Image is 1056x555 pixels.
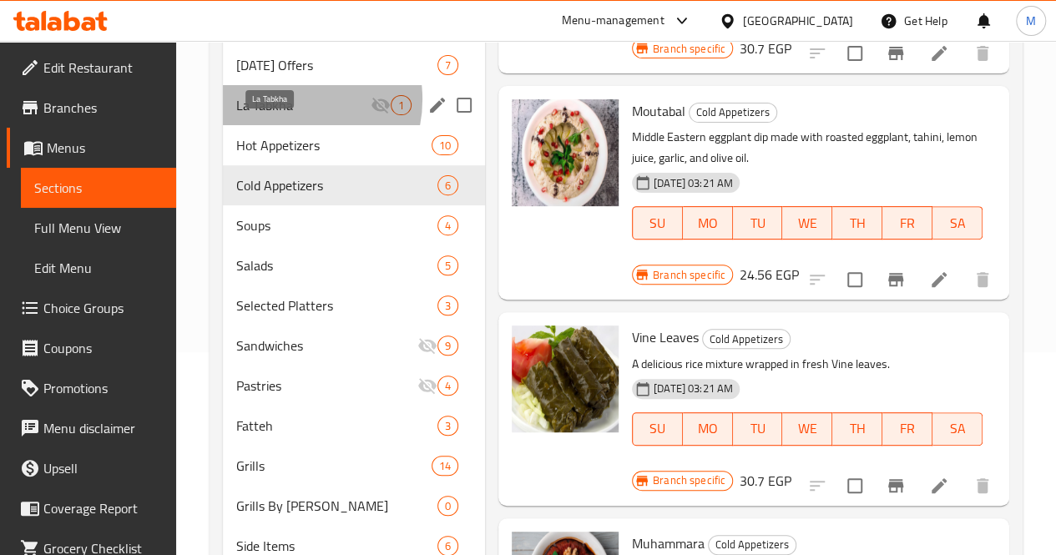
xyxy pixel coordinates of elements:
div: Fatteh3 [223,406,485,446]
svg: Inactive section [417,336,437,356]
span: TU [740,211,776,235]
span: Upsell [43,458,163,478]
span: 1 [392,98,411,114]
span: Coupons [43,338,163,358]
div: La Tabkha1edit [223,85,485,125]
div: items [437,55,458,75]
div: items [437,255,458,275]
button: TU [733,412,783,446]
button: Branch-specific-item [876,33,916,73]
span: Edit Restaurant [43,58,163,78]
h6: 30.7 EGP [740,469,791,492]
a: Edit Menu [21,248,176,288]
button: WE [782,412,832,446]
button: SA [932,412,983,446]
a: Coupons [7,328,176,368]
button: FR [882,412,932,446]
img: Vine Leaves [512,325,619,432]
span: Menu disclaimer [43,418,163,438]
span: Cold Appetizers [236,175,437,195]
div: Salads5 [223,245,485,285]
span: 14 [432,458,457,474]
div: Grills By Kilo [236,496,437,516]
div: Fatteh [236,416,437,436]
span: MO [690,416,726,441]
button: TU [733,206,783,240]
p: Middle Eastern eggplant dip made with roasted eggplant, tahini, lemon juice, garlic, and olive oil. [632,127,983,169]
div: Cold Appetizers [702,329,791,349]
span: 10 [432,138,457,154]
span: Selected Platters [236,295,437,315]
span: Cold Appetizers [703,330,790,349]
div: items [437,336,458,356]
span: Full Menu View [34,218,163,238]
span: FR [889,416,926,441]
span: Select to update [837,36,872,71]
span: FR [889,211,926,235]
div: Selected Platters3 [223,285,485,325]
button: SU [632,412,683,446]
span: 0 [438,498,457,514]
span: SA [939,211,976,235]
span: Grills By [PERSON_NAME] [236,496,437,516]
span: Salads [236,255,437,275]
span: TH [839,416,876,441]
a: Branches [7,88,176,128]
span: Coverage Report [43,498,163,518]
div: items [437,376,458,396]
button: MO [683,206,733,240]
span: 3 [438,418,457,434]
a: Promotions [7,368,176,408]
span: Moutabal [632,98,685,124]
div: [DATE] Offers7 [223,45,485,85]
span: 4 [438,218,457,234]
a: Edit Restaurant [7,48,176,88]
span: 9 [438,338,457,354]
span: Vine Leaves [632,325,699,350]
div: Soups4 [223,205,485,245]
span: Grills [236,456,432,476]
span: Branch specific [646,267,732,283]
span: TH [839,211,876,235]
span: SU [639,211,676,235]
h6: 30.7 EGP [740,37,791,60]
a: Edit menu item [929,270,949,290]
span: SU [639,416,676,441]
button: Branch-specific-item [876,260,916,300]
a: Sections [21,168,176,208]
span: Pastries [236,376,417,396]
span: SA [939,416,976,441]
span: Select to update [837,468,872,503]
span: Branches [43,98,163,118]
button: TH [832,206,882,240]
span: La Tabkha [236,95,371,115]
div: Cold Appetizers [689,103,777,123]
img: Moutabal [512,99,619,206]
span: Menus [47,138,163,158]
a: Coverage Report [7,488,176,528]
button: MO [683,412,733,446]
div: items [437,215,458,235]
span: Branch specific [646,41,732,57]
a: Menus [7,128,176,168]
div: items [437,175,458,195]
span: 6 [438,538,457,554]
span: TU [740,416,776,441]
button: SU [632,206,683,240]
h6: 24.56 EGP [740,263,799,286]
span: MO [690,211,726,235]
span: 7 [438,58,457,73]
span: [DATE] 03:21 AM [647,175,740,191]
div: Sandwiches [236,336,417,356]
span: Choice Groups [43,298,163,318]
div: Hot Appetizers10 [223,125,485,165]
a: Upsell [7,448,176,488]
div: Menu-management [562,11,664,31]
div: Grills14 [223,446,485,486]
span: WE [789,211,826,235]
span: 4 [438,378,457,394]
button: edit [425,93,450,118]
